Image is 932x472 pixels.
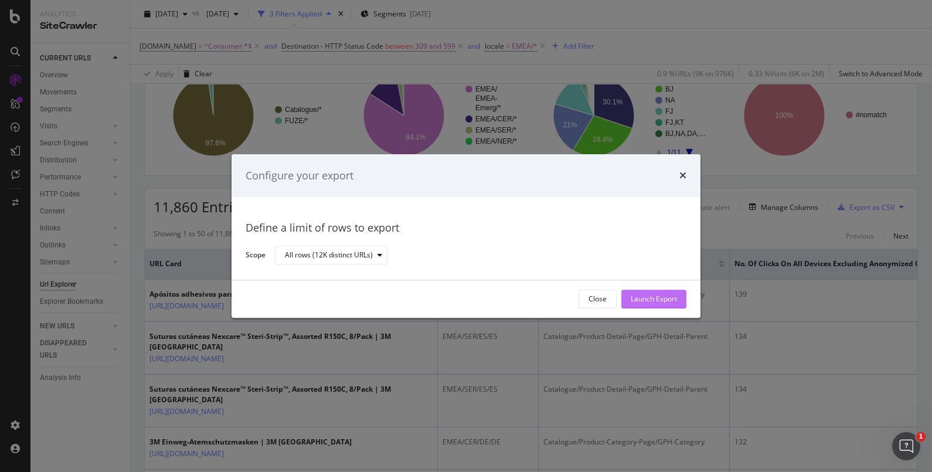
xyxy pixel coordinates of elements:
[679,168,686,184] div: times
[246,221,686,236] div: Define a limit of rows to export
[916,432,926,442] span: 1
[621,290,686,308] button: Launch Export
[232,154,700,318] div: modal
[246,250,266,263] label: Scope
[579,290,617,308] button: Close
[892,432,920,460] iframe: Intercom live chat
[285,252,373,259] div: All rows (12K distinct URLs)
[246,168,353,184] div: Configure your export
[589,294,607,304] div: Close
[275,246,387,265] button: All rows (12K distinct URLs)
[631,294,677,304] div: Launch Export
